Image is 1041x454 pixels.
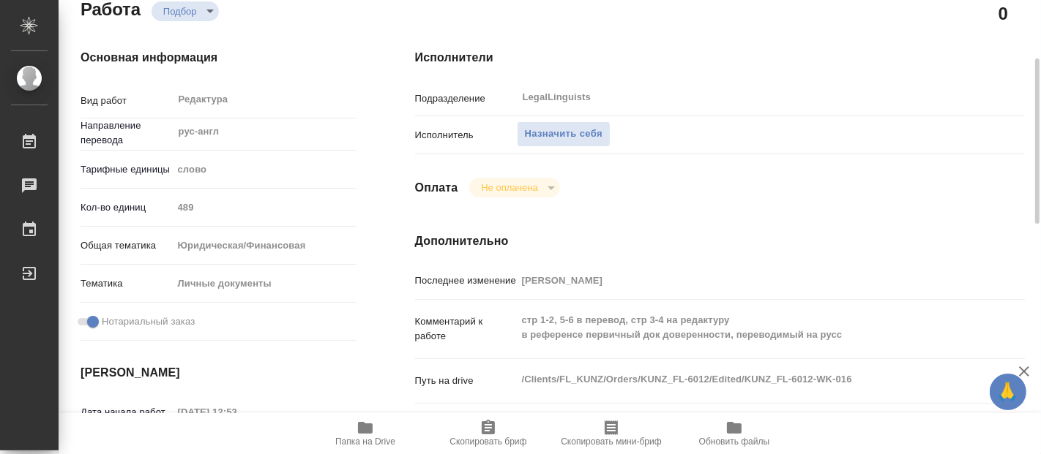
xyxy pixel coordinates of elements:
button: Не оплачена [477,181,542,194]
textarea: /Clients/FL_KUNZ/Orders/KUNZ_FL-6012/Edited/KUNZ_FL-6012-WK-016 [517,367,974,392]
span: Нотариальный заказ [102,314,195,329]
p: Последнее изменение [415,273,517,288]
p: Направление перевода [81,118,173,148]
p: Путь на drive [415,374,517,388]
h4: Дополнительно [415,232,1025,250]
input: Пустое поле [173,401,301,423]
p: Подразделение [415,91,517,106]
button: Подбор [159,5,201,18]
span: Назначить себя [525,126,602,143]
h4: Исполнители [415,49,1025,67]
p: Дата начала работ [81,405,173,420]
h4: Основная информация [81,49,357,67]
div: Подбор [152,1,219,21]
input: Пустое поле [173,197,357,218]
button: Обновить файлы [673,413,796,454]
div: Юридическая/Финансовая [173,233,357,258]
button: Папка на Drive [304,413,427,454]
button: Назначить себя [517,121,611,147]
span: 🙏 [996,377,1021,407]
span: Скопировать мини-бриф [561,436,661,447]
input: Пустое поле [517,270,974,291]
h4: Оплата [415,179,458,197]
button: 🙏 [990,374,1026,410]
p: Вид работ [81,94,173,108]
div: Личные документы [173,271,357,296]
p: Кол-во единиц [81,200,173,215]
h4: [PERSON_NAME] [81,364,357,382]
div: Подбор [469,178,559,197]
span: Обновить файлы [699,436,770,447]
span: Скопировать бриф [449,436,526,447]
div: слово [173,157,357,182]
p: Тарифные единицы [81,162,173,177]
p: Исполнитель [415,128,517,143]
button: Скопировать бриф [427,413,550,454]
textarea: стр 1-2, 5-6 в перевод, стр 3-4 на редактуру в референсе первичный док доверенности, переводимый ... [517,308,974,347]
button: Скопировать мини-бриф [550,413,673,454]
p: Комментарий к работе [415,314,517,344]
p: Тематика [81,276,173,291]
h2: 0 [999,1,1008,26]
p: Общая тематика [81,238,173,253]
span: Папка на Drive [335,436,395,447]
